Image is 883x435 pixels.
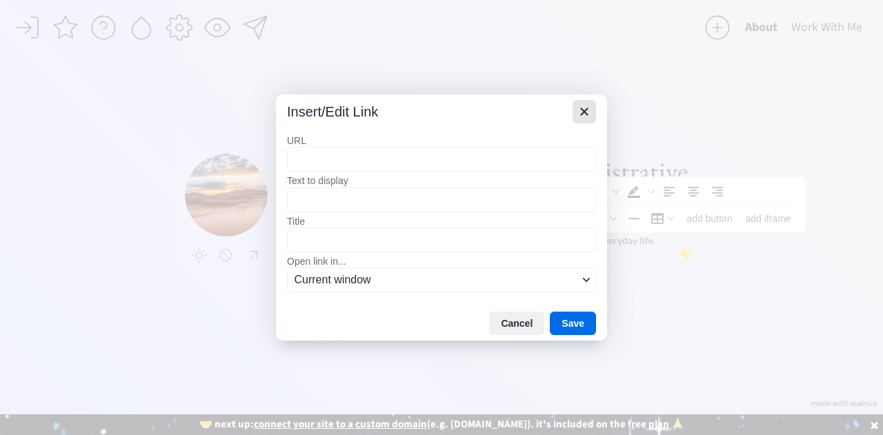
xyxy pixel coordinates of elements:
[287,255,596,267] label: Open link in...
[295,272,578,288] span: Current window
[287,215,596,227] label: Title
[287,134,596,147] label: URL
[550,312,596,335] button: Save
[287,267,596,292] button: Open link in...
[489,312,544,335] button: Cancel
[287,174,596,187] label: Text to display
[573,100,596,123] button: Close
